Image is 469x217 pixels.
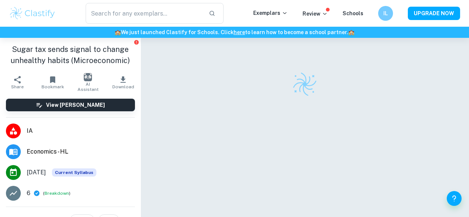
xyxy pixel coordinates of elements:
button: IL [378,6,393,21]
span: 🏫 [115,29,121,35]
span: AI Assistant [75,82,101,92]
div: This exemplar is based on the current syllabus. Feel free to refer to it for inspiration/ideas wh... [52,168,96,177]
span: Bookmark [42,84,64,89]
button: Report issue [134,39,139,45]
button: Breakdown [44,190,69,197]
span: Economics - HL [27,147,135,156]
p: Exemplars [253,9,288,17]
span: 🏫 [348,29,354,35]
h1: Sugar tax sends signal to change unhealthy habits (Microeconomic) [6,44,135,66]
a: Schools [343,10,363,16]
button: UPGRADE NOW [408,7,460,20]
span: Share [11,84,24,89]
span: IA [27,126,135,135]
input: Search for any exemplars... [86,3,203,24]
button: Help and Feedback [447,191,462,206]
span: ( ) [43,190,70,197]
button: Bookmark [35,72,70,93]
button: AI Assistant [70,72,106,93]
p: Review [303,10,328,18]
h6: We just launched Clastify for Schools. Click to learn how to become a school partner. [1,28,468,36]
img: Clastify logo [9,6,56,21]
h6: View [PERSON_NAME] [46,101,105,109]
span: Current Syllabus [52,168,96,177]
span: Download [112,84,134,89]
h6: IL [382,9,390,17]
p: 6 [27,189,30,198]
img: AI Assistant [84,73,92,81]
button: Download [106,72,141,93]
button: View [PERSON_NAME] [6,99,135,111]
img: Clastify logo [292,71,318,97]
span: [DATE] [27,168,46,177]
a: here [234,29,245,35]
